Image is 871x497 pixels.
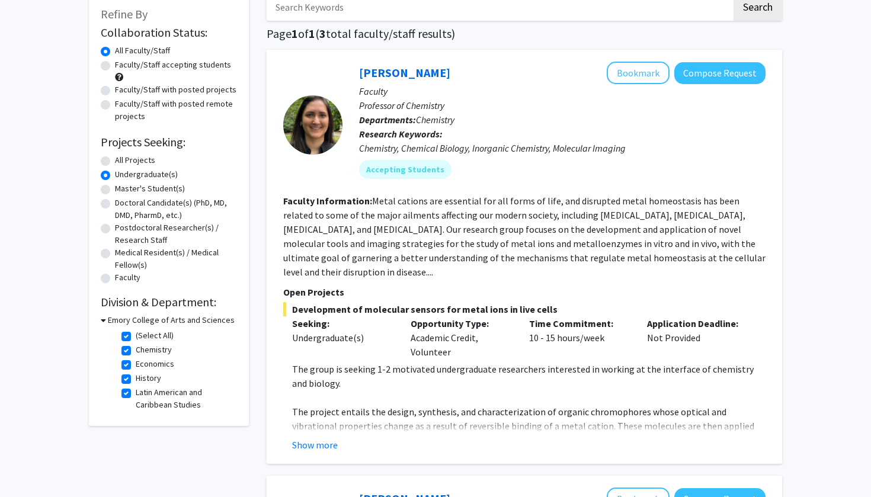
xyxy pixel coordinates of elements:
[136,329,174,342] label: (Select All)
[101,135,237,149] h2: Projects Seeking:
[136,344,172,356] label: Chemistry
[529,316,630,331] p: Time Commitment:
[359,128,443,140] b: Research Keywords:
[283,195,372,207] b: Faculty Information:
[520,316,639,359] div: 10 - 15 hours/week
[359,84,766,98] p: Faculty
[607,62,670,84] button: Add Daniela Buccella to Bookmarks
[359,65,450,80] a: [PERSON_NAME]
[283,195,766,278] fg-read-more: Metal cations are essential for all forms of life, and disrupted metal homeostasis has been relat...
[638,316,757,359] div: Not Provided
[292,316,393,331] p: Seeking:
[319,26,326,41] span: 3
[283,285,766,299] p: Open Projects
[136,358,174,370] label: Economics
[101,295,237,309] h2: Division & Department:
[9,444,50,488] iframe: Chat
[115,154,155,166] label: All Projects
[115,197,237,222] label: Doctoral Candidate(s) (PhD, MD, DMD, PharmD, etc.)
[108,314,235,326] h3: Emory College of Arts and Sciences
[101,25,237,40] h2: Collaboration Status:
[115,84,236,96] label: Faculty/Staff with posted projects
[674,62,766,84] button: Compose Request to Daniela Buccella
[359,160,451,179] mat-chip: Accepting Students
[416,114,454,126] span: Chemistry
[402,316,520,359] div: Academic Credit, Volunteer
[115,59,231,71] label: Faculty/Staff accepting students
[647,316,748,331] p: Application Deadline:
[283,302,766,316] span: Development of molecular sensors for metal ions in live cells
[411,316,511,331] p: Opportunity Type:
[267,27,782,41] h1: Page of ( total faculty/staff results)
[292,331,393,345] div: Undergraduate(s)
[292,26,298,41] span: 1
[115,182,185,195] label: Master's Student(s)
[101,7,148,21] span: Refine By
[115,246,237,271] label: Medical Resident(s) / Medical Fellow(s)
[292,362,766,390] p: The group is seeking 1-2 motivated undergraduate researchers interested in working at the interfa...
[115,44,170,57] label: All Faculty/Staff
[359,141,766,155] div: Chemistry, Chemical Biology, Inorganic Chemistry, Molecular Imaging
[309,26,315,41] span: 1
[359,98,766,113] p: Professor of Chemistry
[115,168,178,181] label: Undergraduate(s)
[136,386,234,411] label: Latin American and Caribbean Studies
[359,114,416,126] b: Departments:
[292,405,766,461] p: The project entails the design, synthesis, and characterization of organic chromophores whose opt...
[115,98,237,123] label: Faculty/Staff with posted remote projects
[292,438,338,452] button: Show more
[136,372,161,384] label: History
[115,271,140,284] label: Faculty
[115,222,237,246] label: Postdoctoral Researcher(s) / Research Staff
